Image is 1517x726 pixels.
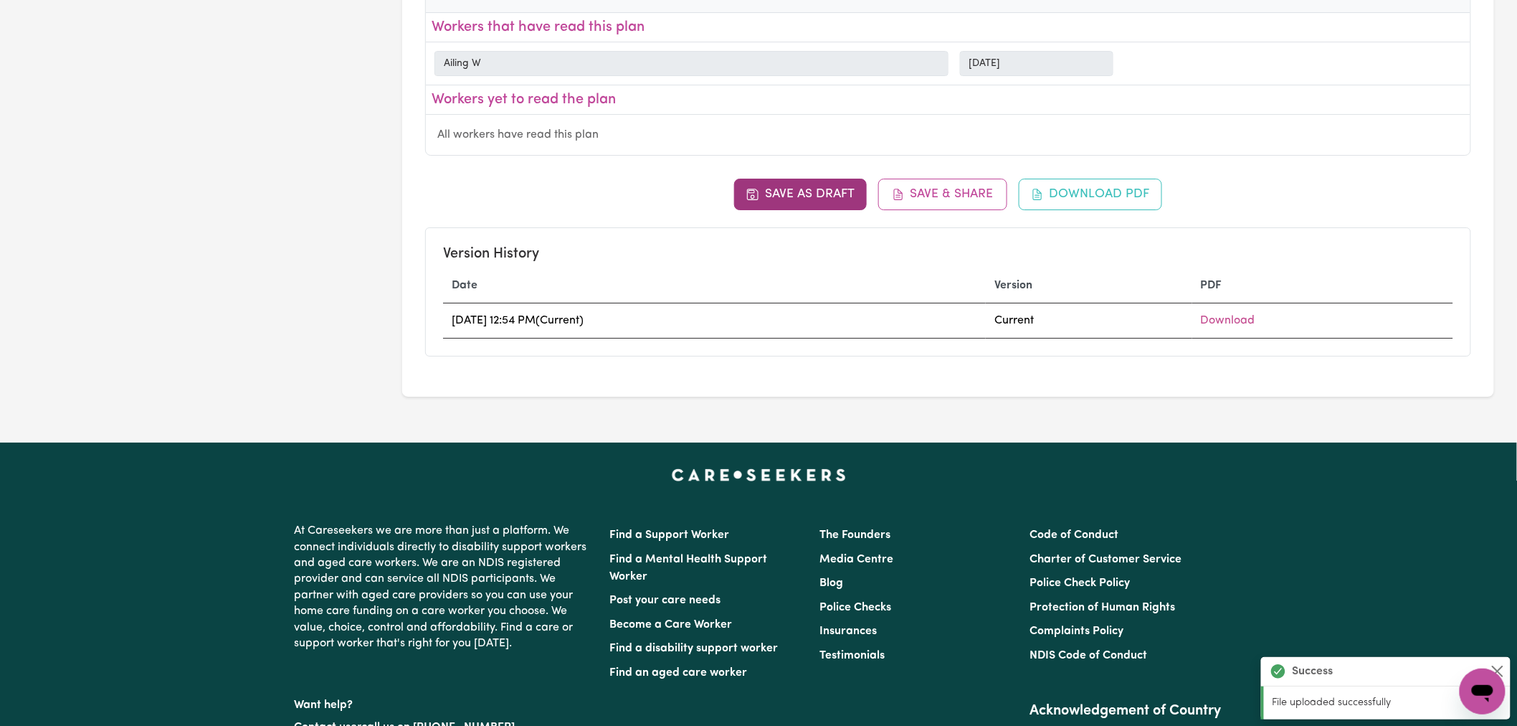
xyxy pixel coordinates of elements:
button: Save & Share [878,179,1007,210]
a: Protection of Human Rights [1030,602,1176,613]
button: Download PDF [1019,179,1162,210]
a: Find a Support Worker [609,529,729,541]
p: File uploaded successfully [1273,695,1502,711]
a: Download [1201,315,1255,326]
h3: Workers yet to read the plan [432,91,1465,108]
a: Find a Mental Health Support Worker [609,554,767,583]
a: Blog [819,577,843,589]
a: Find an aged care worker [609,667,747,679]
th: Version [986,268,1192,303]
button: Save as Draft [734,179,867,210]
a: Charter of Customer Service [1030,554,1182,565]
a: NDIS Code of Conduct [1030,650,1148,661]
th: Date [443,268,986,303]
strong: Success [1293,663,1333,680]
a: Find a disability support worker [609,643,778,654]
a: Post your care needs [609,595,721,606]
h5: Version History [443,245,1453,263]
a: The Founders [819,529,890,541]
a: Become a Care Worker [609,619,732,631]
h2: Acknowledgement of Country [1030,702,1223,720]
a: Police Check Policy [1030,577,1131,589]
a: Careseekers home page [672,468,846,480]
th: PDF [1192,268,1453,303]
a: Insurances [819,626,877,637]
div: All workers have read this plan [426,115,1470,155]
h3: Workers that have read this plan [432,19,1465,36]
a: Media Centre [819,554,893,565]
iframe: Button to launch messaging window [1460,669,1506,715]
td: Current [986,303,1192,339]
td: [DATE] 12:54 PM (Current) [443,303,986,339]
p: Want help? [294,692,592,713]
button: Close [1489,663,1506,680]
a: Testimonials [819,650,885,661]
a: Code of Conduct [1030,529,1119,541]
a: Complaints Policy [1030,626,1124,637]
p: At Careseekers we are more than just a platform. We connect individuals directly to disability su... [294,517,592,657]
a: Police Checks [819,602,891,613]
